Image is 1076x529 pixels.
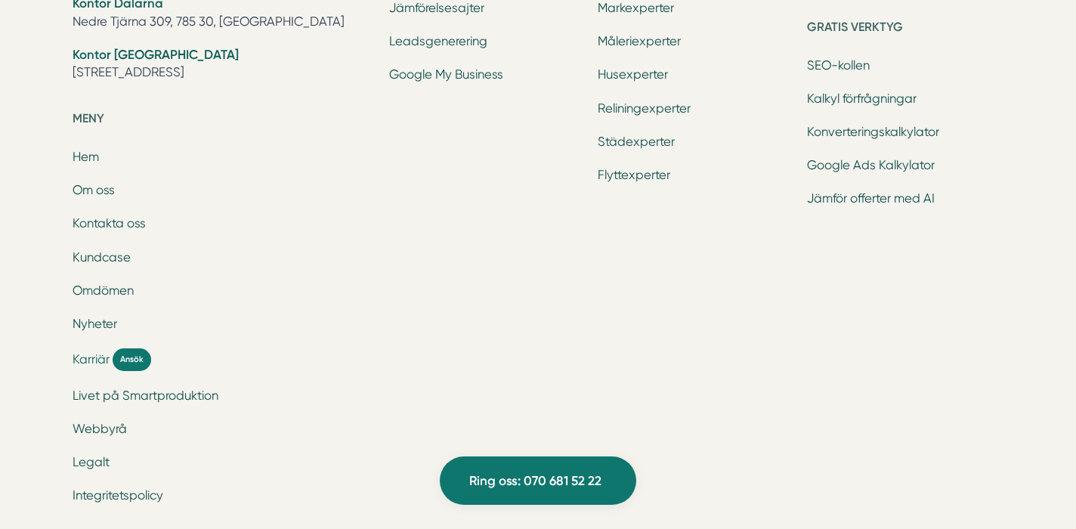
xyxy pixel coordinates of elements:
a: Integritetspolicy [73,488,163,503]
a: Leadsgenerering [389,34,487,48]
a: Webbyrå [73,422,127,436]
a: Jämför offerter med AI [807,191,935,206]
a: Flyttexperter [598,168,670,182]
span: Ring oss: 070 681 52 22 [469,471,601,491]
span: Karriär [73,351,110,368]
a: Nyheter [73,317,117,331]
a: Kontakta oss [73,216,146,230]
a: Markexperter [598,1,674,15]
li: [STREET_ADDRESS] [73,46,371,85]
a: Karriär Ansök [73,348,371,370]
span: Ansök [113,348,151,370]
a: Jämförelsesajter [389,1,484,15]
a: Konverteringskalkylator [807,125,939,139]
strong: Kontor [GEOGRAPHIC_DATA] [73,47,239,62]
a: Måleriexperter [598,34,681,48]
a: Städexperter [598,135,675,149]
a: Reliningexperter [598,101,691,116]
h5: Gratis verktyg [807,17,1003,42]
a: Legalt [73,455,110,469]
h5: Meny [73,109,371,133]
a: Ring oss: 070 681 52 22 [440,456,636,505]
a: Om oss [73,183,115,197]
a: Hem [73,150,99,164]
a: Kundcase [73,250,131,264]
a: Livet på Smartproduktion [73,388,218,403]
a: SEO-kollen [807,58,870,73]
a: Husexperter [598,67,668,82]
a: Google My Business [389,67,503,82]
a: Google Ads Kalkylator [807,158,935,172]
a: Omdömen [73,283,134,298]
a: Kalkyl förfrågningar [807,91,917,106]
